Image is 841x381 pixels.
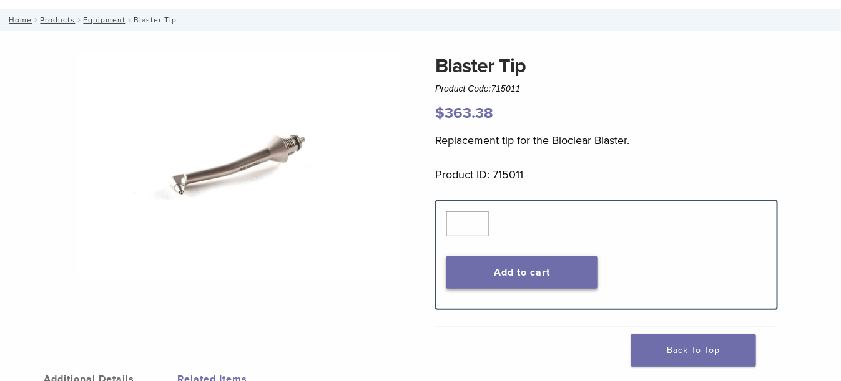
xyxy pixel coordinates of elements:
a: Back To Top [631,334,756,367]
a: Products [40,16,75,24]
p: Product ID: 715011 [435,165,778,184]
span: / [75,17,83,23]
span: Product Code: [435,84,520,94]
span: 715011 [491,84,521,94]
span: $ [435,104,445,122]
button: Add to cart [446,256,597,289]
a: Equipment [83,16,125,24]
h1: Blaster Tip [435,51,778,81]
a: Home [5,16,32,24]
span: / [32,17,40,23]
img: Blaster Tip-1 [78,51,400,281]
p: Replacement tip for the Bioclear Blaster. [435,131,778,150]
span: / [125,17,134,23]
bdi: 363.38 [435,104,493,122]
